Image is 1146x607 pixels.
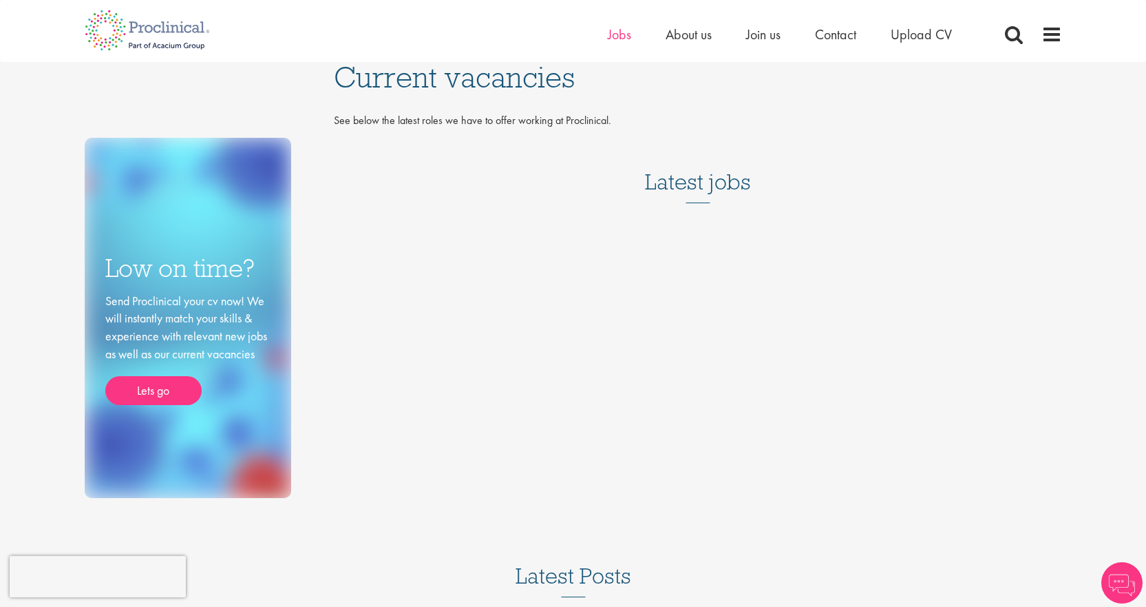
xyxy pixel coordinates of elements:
[105,292,270,406] div: Send Proclinical your cv now! We will instantly match your skills & experience with relevant new ...
[105,255,270,282] h3: Low on time?
[334,113,1062,129] p: See below the latest roles we have to offer working at Proclinical.
[815,25,856,43] a: Contact
[608,25,631,43] a: Jobs
[746,25,781,43] a: Join us
[105,376,202,405] a: Lets go
[666,25,712,43] a: About us
[516,564,631,597] h3: Latest Posts
[645,136,751,203] h3: Latest jobs
[891,25,952,43] a: Upload CV
[1101,562,1143,604] img: Chatbot
[10,556,186,597] iframe: reCAPTCHA
[334,59,575,96] span: Current vacancies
